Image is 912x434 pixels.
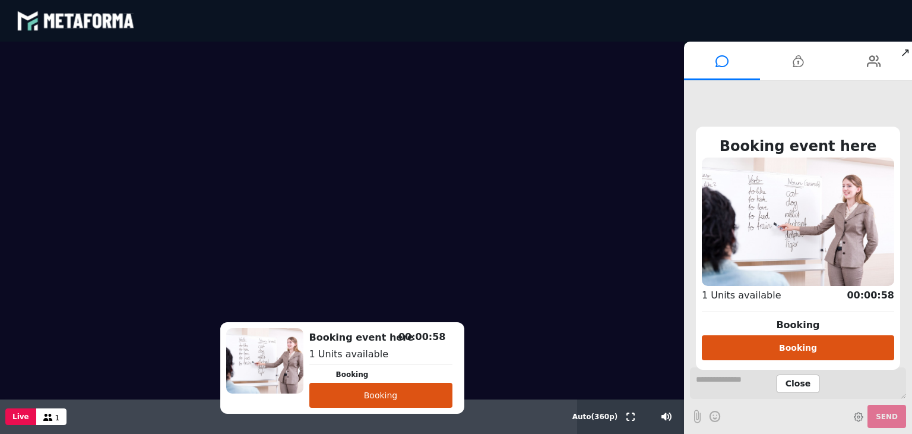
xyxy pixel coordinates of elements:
[572,413,617,421] span: Auto ( 360 p)
[226,328,303,394] img: 1755743101004-5y256I1qmEZl1RNsNsuMnMs63XLpo6kj.jpg
[847,290,894,301] span: 00:00:58
[702,290,781,301] span: 1 Units available
[5,408,36,425] button: Live
[309,331,414,345] h2: Booking event here
[898,42,912,63] span: ↗
[702,318,894,332] p: Booking
[702,136,894,157] h2: Booking event here
[309,348,389,360] span: 1 Units available
[336,369,414,380] p: Booking
[702,158,894,286] img: 1755743101004-5y256I1qmEZl1RNsNsuMnMs63XLpo6kj.jpg
[776,375,821,393] span: Close
[702,335,894,360] button: Booking
[570,400,620,434] button: Auto(360p)
[55,414,60,422] span: 1
[309,383,452,408] button: Booking
[398,331,446,342] span: 00:00:58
